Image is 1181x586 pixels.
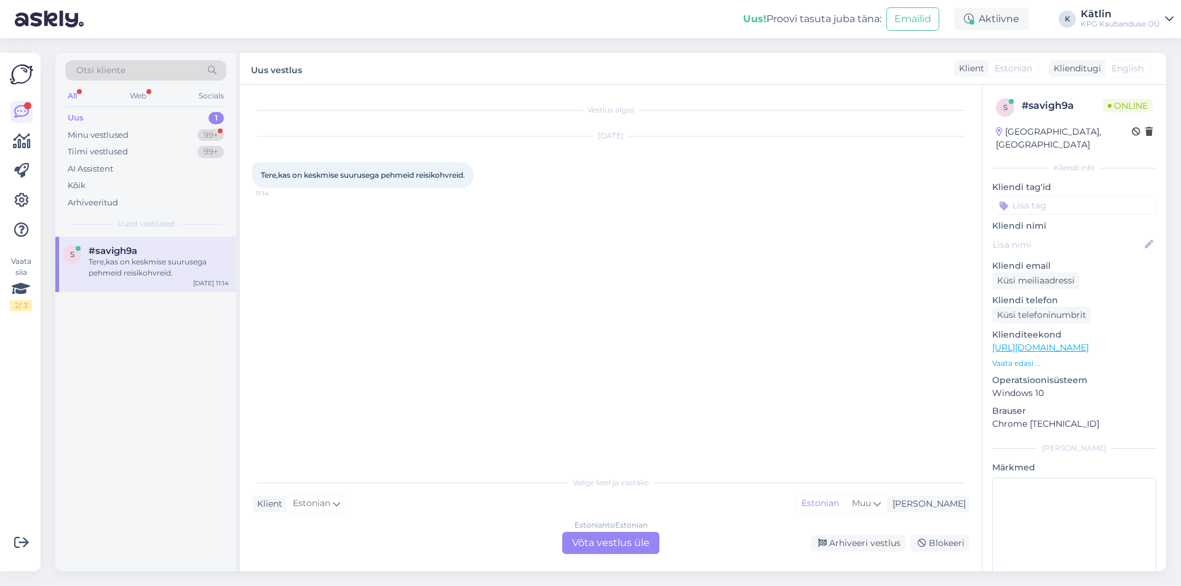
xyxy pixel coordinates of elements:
[1059,10,1076,28] div: K
[1049,62,1101,75] div: Klienditugi
[743,12,881,26] div: Proovi tasuta juba täna:
[209,112,224,124] div: 1
[992,418,1156,430] p: Chrome [TECHNICAL_ID]
[992,307,1091,323] div: Küsi telefoninumbrit
[992,374,1156,387] p: Operatsioonisüsteem
[1081,9,1160,19] div: Kätlin
[252,477,969,488] div: Valige keel ja vastake
[992,342,1089,353] a: [URL][DOMAIN_NAME]
[68,146,128,158] div: Tiimi vestlused
[193,279,229,288] div: [DATE] 11:14
[886,7,939,31] button: Emailid
[992,405,1156,418] p: Brauser
[992,220,1156,232] p: Kliendi nimi
[1081,19,1160,29] div: KPG Kaubanduse OÜ
[261,170,465,180] span: Tere,kas on keskmise suurusega pehmeid reisikohvreid.
[256,189,302,198] span: 11:14
[992,272,1080,289] div: Küsi meiliaadressi
[992,443,1156,454] div: [PERSON_NAME]
[251,60,302,77] label: Uus vestlus
[68,112,84,124] div: Uus
[197,129,224,141] div: 99+
[10,256,32,311] div: Vaata siia
[68,163,113,175] div: AI Assistent
[117,218,175,229] span: Uued vestlused
[1022,98,1103,113] div: # savigh9a
[575,520,648,531] div: Estonian to Estonian
[10,63,33,86] img: Askly Logo
[992,294,1156,307] p: Kliendi telefon
[68,180,85,192] div: Kõik
[743,13,766,25] b: Uus!
[562,532,659,554] div: Võta vestlus üle
[1003,103,1008,112] span: s
[65,88,79,104] div: All
[89,256,229,279] div: Tere,kas on keskmise suurusega pehmeid reisikohvreid.
[70,250,74,259] span: s
[992,387,1156,400] p: Windows 10
[811,535,905,552] div: Arhiveeri vestlus
[995,62,1032,75] span: Estonian
[954,8,1029,30] div: Aktiivne
[992,358,1156,369] p: Vaata edasi ...
[993,238,1142,251] input: Lisa nimi
[992,328,1156,341] p: Klienditeekond
[992,196,1156,215] input: Lisa tag
[252,105,969,116] div: Vestlus algas
[68,197,118,209] div: Arhiveeritud
[1103,99,1153,113] span: Online
[888,497,966,510] div: [PERSON_NAME]
[996,125,1132,151] div: [GEOGRAPHIC_DATA], [GEOGRAPHIC_DATA]
[954,62,984,75] div: Klient
[293,497,330,510] span: Estonian
[197,146,224,158] div: 99+
[76,64,125,77] span: Otsi kliente
[992,461,1156,474] p: Märkmed
[89,245,137,256] span: #savigh9a
[852,497,871,509] span: Muu
[1081,9,1174,29] a: KätlinKPG Kaubanduse OÜ
[196,88,226,104] div: Socials
[10,300,32,311] div: 2 / 3
[795,494,845,513] div: Estonian
[68,129,129,141] div: Minu vestlused
[127,88,149,104] div: Web
[992,259,1156,272] p: Kliendi email
[992,162,1156,173] div: Kliendi info
[252,497,282,510] div: Klient
[252,130,969,141] div: [DATE]
[992,181,1156,194] p: Kliendi tag'id
[910,535,969,552] div: Blokeeri
[1111,62,1143,75] span: English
